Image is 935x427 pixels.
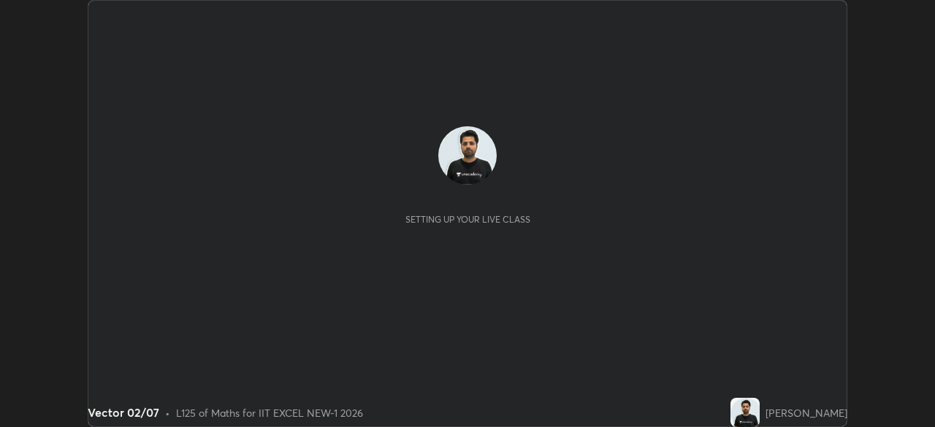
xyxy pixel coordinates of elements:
[176,405,363,420] div: L125 of Maths for IIT EXCEL NEW-1 2026
[88,404,159,421] div: Vector 02/07
[730,398,760,427] img: d48540decc314834be1d57de48c05c47.jpg
[405,214,530,225] div: Setting up your live class
[766,405,847,420] div: [PERSON_NAME]
[438,126,497,185] img: d48540decc314834be1d57de48c05c47.jpg
[165,405,170,420] div: •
